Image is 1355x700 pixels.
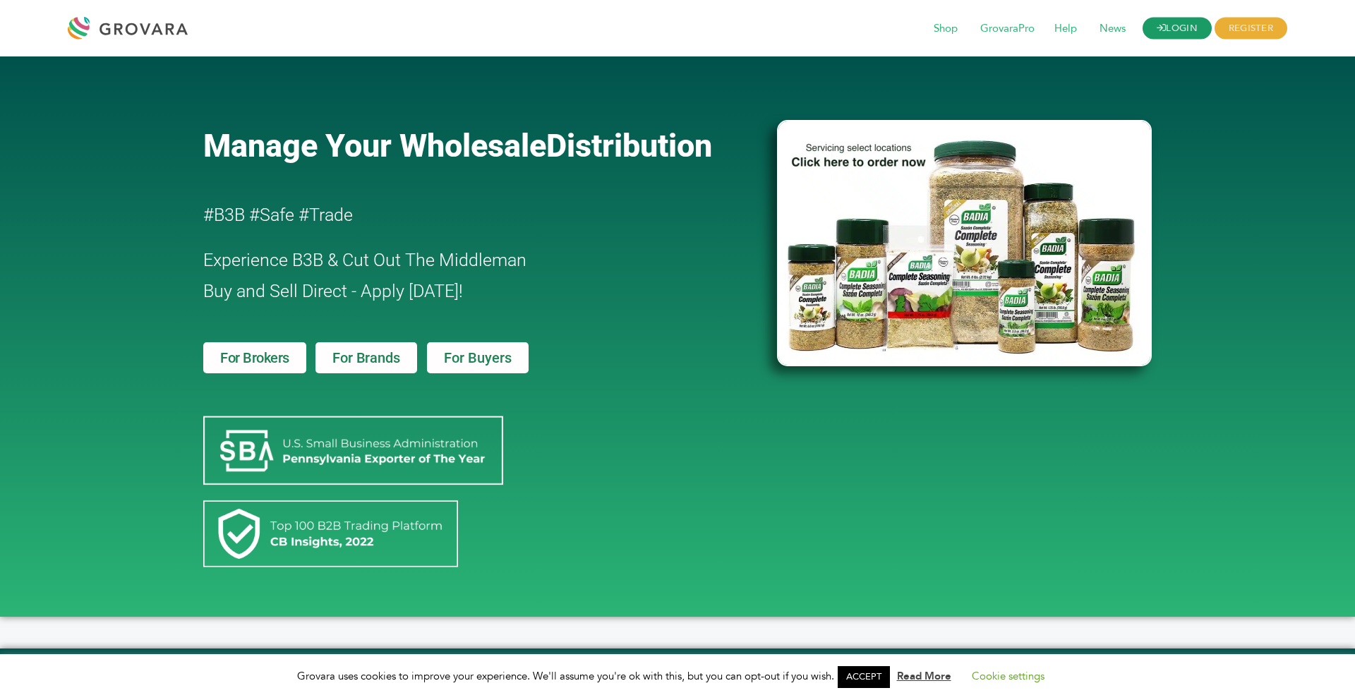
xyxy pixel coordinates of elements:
a: Read More [897,669,951,683]
a: For Brokers [203,342,306,373]
span: Buy and Sell Direct - Apply [DATE]! [203,281,463,301]
span: Manage Your Wholesale [203,127,546,164]
span: News [1090,16,1136,42]
span: Shop [924,16,968,42]
a: GrovaraPro [970,21,1044,37]
a: ACCEPT [838,666,890,688]
span: For Brands [332,351,399,365]
h2: #B3B #Safe #Trade [203,200,696,231]
a: Shop [924,21,968,37]
span: REGISTER [1215,18,1287,40]
span: For Buyers [444,351,512,365]
span: GrovaraPro [970,16,1044,42]
span: For Brokers [220,351,289,365]
span: Grovara uses cookies to improve your experience. We'll assume you're ok with this, but you can op... [297,669,1059,683]
span: Distribution [546,127,712,164]
a: For Buyers [427,342,529,373]
a: Manage Your WholesaleDistribution [203,127,754,164]
a: News [1090,21,1136,37]
a: For Brands [315,342,416,373]
span: Experience B3B & Cut Out The Middleman [203,250,526,270]
span: Help [1044,16,1087,42]
a: LOGIN [1143,18,1212,40]
a: Help [1044,21,1087,37]
a: Cookie settings [972,669,1044,683]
